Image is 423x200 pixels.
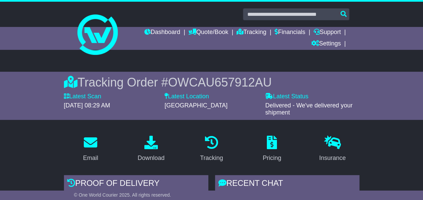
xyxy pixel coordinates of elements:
[315,133,350,165] a: Insurance
[311,38,341,50] a: Settings
[64,75,359,90] div: Tracking Order #
[275,27,305,38] a: Financials
[133,133,169,165] a: Download
[215,175,359,193] div: RECENT CHAT
[64,93,101,100] label: Latest Scan
[83,154,98,163] div: Email
[138,154,165,163] div: Download
[319,154,346,163] div: Insurance
[258,133,286,165] a: Pricing
[265,102,352,116] span: Delivered - We've delivered your shipment
[168,75,272,89] span: OWCAU657912AU
[74,192,171,198] span: © One World Courier 2025. All rights reserved.
[79,133,103,165] a: Email
[314,27,341,38] a: Support
[263,154,281,163] div: Pricing
[196,133,227,165] a: Tracking
[64,102,110,109] span: [DATE] 08:29 AM
[188,27,228,38] a: Quote/Book
[265,93,308,100] label: Latest Status
[165,93,209,100] label: Latest Location
[237,27,266,38] a: Tracking
[144,27,180,38] a: Dashboard
[165,102,227,109] span: [GEOGRAPHIC_DATA]
[64,175,208,193] div: Proof of Delivery
[200,154,223,163] div: Tracking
